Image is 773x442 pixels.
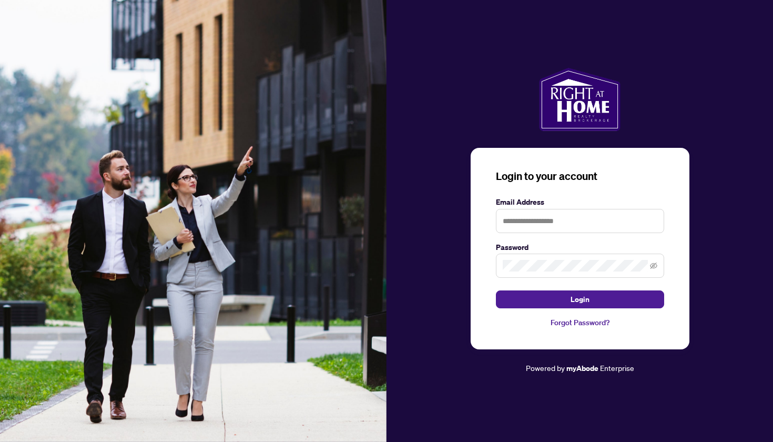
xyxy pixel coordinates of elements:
a: Forgot Password? [496,317,664,328]
a: myAbode [566,363,598,374]
button: Login [496,290,664,308]
span: eye-invisible [650,262,657,269]
span: Login [571,291,589,308]
label: Email Address [496,196,664,208]
span: Enterprise [600,363,634,373]
h3: Login to your account [496,169,664,184]
img: ma-logo [539,68,621,131]
label: Password [496,242,664,253]
span: Powered by [526,363,565,373]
